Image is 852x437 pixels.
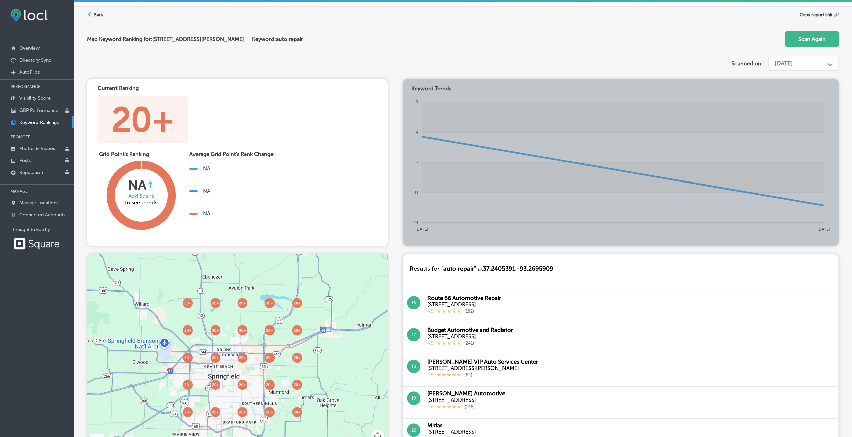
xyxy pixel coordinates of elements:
div: Results for " " at [403,254,560,283]
p: 4.5 [427,309,433,315]
div: Midas [427,422,476,429]
div: Average Grid Point's Rank Change [189,151,274,157]
button: 18 [407,360,420,373]
p: Photos & Videos [19,146,55,151]
div: 20+ [112,100,174,140]
button: 19 [407,391,420,405]
h2: Keyword: auto repair [252,36,303,42]
button: Scan Again [785,31,839,47]
div: [STREET_ADDRESS] [427,397,505,403]
div: 4.5 Stars [437,340,461,347]
p: ( 64 ) [464,372,472,378]
label: Scanned on: [731,60,763,67]
p: Manage Locations [19,200,58,206]
p: 4.6 [427,404,434,410]
p: ( 182 ) [464,309,474,315]
div: NA [203,210,210,217]
div: Grid Point's Ranking [99,151,183,157]
p: Overview [19,45,40,51]
p: ( 241 ) [464,341,474,347]
label: Back [93,12,104,18]
p: Brought to you by [13,227,74,232]
div: NA [203,188,210,194]
div: [STREET_ADDRESS] [427,429,476,435]
div: Add Scans [123,193,159,199]
div: [PERSON_NAME] Automotive [427,390,505,397]
span: Copy report link [800,12,832,17]
div: Route 66 Automotive Repair [427,295,501,301]
div: [PERSON_NAME] VIP Auto Services Center [427,358,538,365]
p: 4.5 [427,372,433,378]
p: Posts [19,158,31,163]
div: 4.5 Stars [437,308,461,315]
p: Connected Accounts [19,212,65,218]
div: [DATE] [775,60,793,67]
img: fda3e92497d09a02dc62c9cd864e3231.png [11,9,48,21]
p: Directory Sync [19,57,51,63]
div: Budget Automotive and Radiator [427,326,513,333]
p: Keyword Rankings [19,120,59,125]
div: 4.6 Stars [437,403,461,410]
div: NA [203,165,210,172]
div: 4.5 Stars [437,371,461,378]
button: 16 [407,296,420,309]
div: [STREET_ADDRESS][PERSON_NAME] [427,365,538,371]
div: Current Ranking [98,85,237,91]
div: [STREET_ADDRESS] [427,301,501,308]
span: 37.2405391 , -93.2695909 [483,265,553,272]
p: AutoPilot [19,69,40,75]
div: to see trends [123,193,159,206]
div: [STREET_ADDRESS] [427,333,513,340]
p: 4.5 [427,341,433,347]
img: Square [13,237,60,250]
div: NA [128,177,146,193]
p: Reputation [19,170,43,175]
h2: Map Keyword Ranking for: [STREET_ADDRESS][PERSON_NAME] [87,36,252,42]
p: GBP Performance [19,107,58,113]
p: ( 146 ) [465,404,475,410]
button: 17 [407,328,420,341]
span: auto repair [443,265,474,272]
p: Visibility Score [19,95,51,101]
button: 20 [407,423,420,437]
